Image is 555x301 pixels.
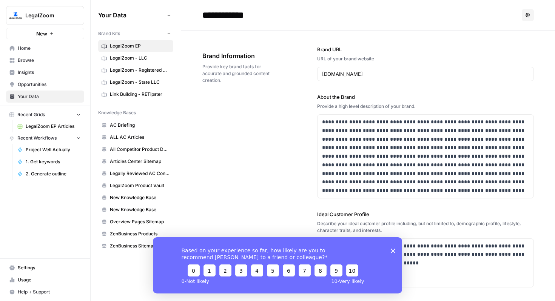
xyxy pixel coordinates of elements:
[110,79,170,86] span: LegalZoom - State LLC
[110,170,170,177] span: Legally Reviewed AC Content
[26,123,81,130] span: LegalZoom EP Articles
[153,237,402,293] iframe: Survey from AirOps
[110,43,170,49] span: LegalZoom EP
[26,170,81,177] span: 2. Generate outline
[98,64,173,76] a: LegalZoom - Registered Agent
[317,220,534,234] div: Describe your ideal customer profile including, but not limited to, demographic profile, lifestyl...
[6,6,84,25] button: Workspace: LegalZoom
[322,70,529,78] input: www.sundaysoccer.com
[18,57,81,64] span: Browse
[6,28,84,39] button: New
[36,30,47,37] span: New
[6,54,84,66] a: Browse
[26,158,81,165] span: 1. Get keywords
[98,119,173,131] a: AC Briefing
[98,109,136,116] span: Knowledge Bases
[18,81,81,88] span: Opportunities
[110,182,170,189] span: LegalZoom Product Vault
[98,40,173,52] a: LegalZoom EP
[317,210,534,218] label: Ideal Customer Profile
[17,135,57,141] span: Recent Workflows
[6,66,84,78] a: Insights
[98,192,173,204] a: New Knowledge Base
[6,274,84,286] a: Usage
[110,146,170,153] span: All Competitor Product Data
[18,93,81,100] span: Your Data
[202,51,275,60] span: Brand Information
[98,155,173,167] a: Articles Center Sitemap
[110,218,170,225] span: Overview Pages Sitemap
[14,144,84,156] a: Project Well Actually
[317,46,534,53] label: Brand URL
[6,262,84,274] a: Settings
[6,42,84,54] a: Home
[98,228,173,240] a: ZenBusiness Products
[98,167,173,180] a: Legally Reviewed AC Content
[26,146,81,153] span: Project Well Actually
[110,243,170,249] span: ZenBusiness Sitemap Analysis
[6,78,84,91] a: Opportunities
[18,69,81,76] span: Insights
[14,168,84,180] a: 2. Generate outline
[18,276,81,283] span: Usage
[110,194,170,201] span: New Knowledge Base
[98,143,173,155] a: All Competitor Product Data
[110,67,170,74] span: LegalZoom - Registered Agent
[110,230,170,237] span: ZenBusiness Products
[98,30,120,37] span: Brand Kits
[9,9,22,22] img: LegalZoom Logo
[317,103,534,110] div: Provide a high level description of your brand.
[317,93,534,101] label: About the Brand
[98,131,173,143] a: ALL AC Articles
[317,55,534,62] div: URL of your brand website
[6,91,84,103] a: Your Data
[110,158,170,165] span: Articles Center Sitemap
[98,88,173,100] a: Link Building - RETipster
[98,180,173,192] a: LegalZoom Product Vault
[98,204,173,216] a: New Knowledge Base
[18,289,81,295] span: Help + Support
[14,120,84,132] a: LegalZoom EP Articles
[6,286,84,298] button: Help + Support
[110,134,170,141] span: ALL AC Articles
[98,11,164,20] span: Your Data
[110,91,170,98] span: Link Building - RETipster
[110,55,170,61] span: LegalZoom - LLC
[98,52,173,64] a: LegalZoom - LLC
[6,109,84,120] button: Recent Grids
[17,111,45,118] span: Recent Grids
[6,132,84,144] button: Recent Workflows
[98,76,173,88] a: LegalZoom - State LLC
[202,63,275,84] span: Provide key brand facts for accurate and grounded content creation.
[18,45,81,52] span: Home
[110,206,170,213] span: New Knowledge Base
[98,216,173,228] a: Overview Pages Sitemap
[18,264,81,271] span: Settings
[14,156,84,168] a: 1. Get keywords
[98,240,173,252] a: ZenBusiness Sitemap Analysis
[25,12,71,19] span: LegalZoom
